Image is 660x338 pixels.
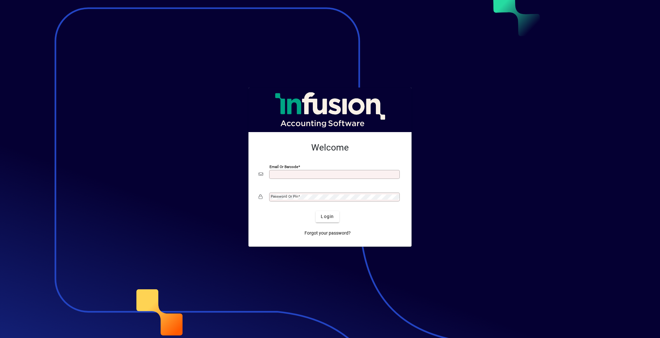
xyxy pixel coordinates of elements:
[305,230,351,236] span: Forgot your password?
[259,142,401,153] h2: Welcome
[302,228,353,239] a: Forgot your password?
[269,164,298,169] mat-label: Email or Barcode
[316,211,339,222] button: Login
[321,213,334,220] span: Login
[271,194,298,199] mat-label: Password or Pin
